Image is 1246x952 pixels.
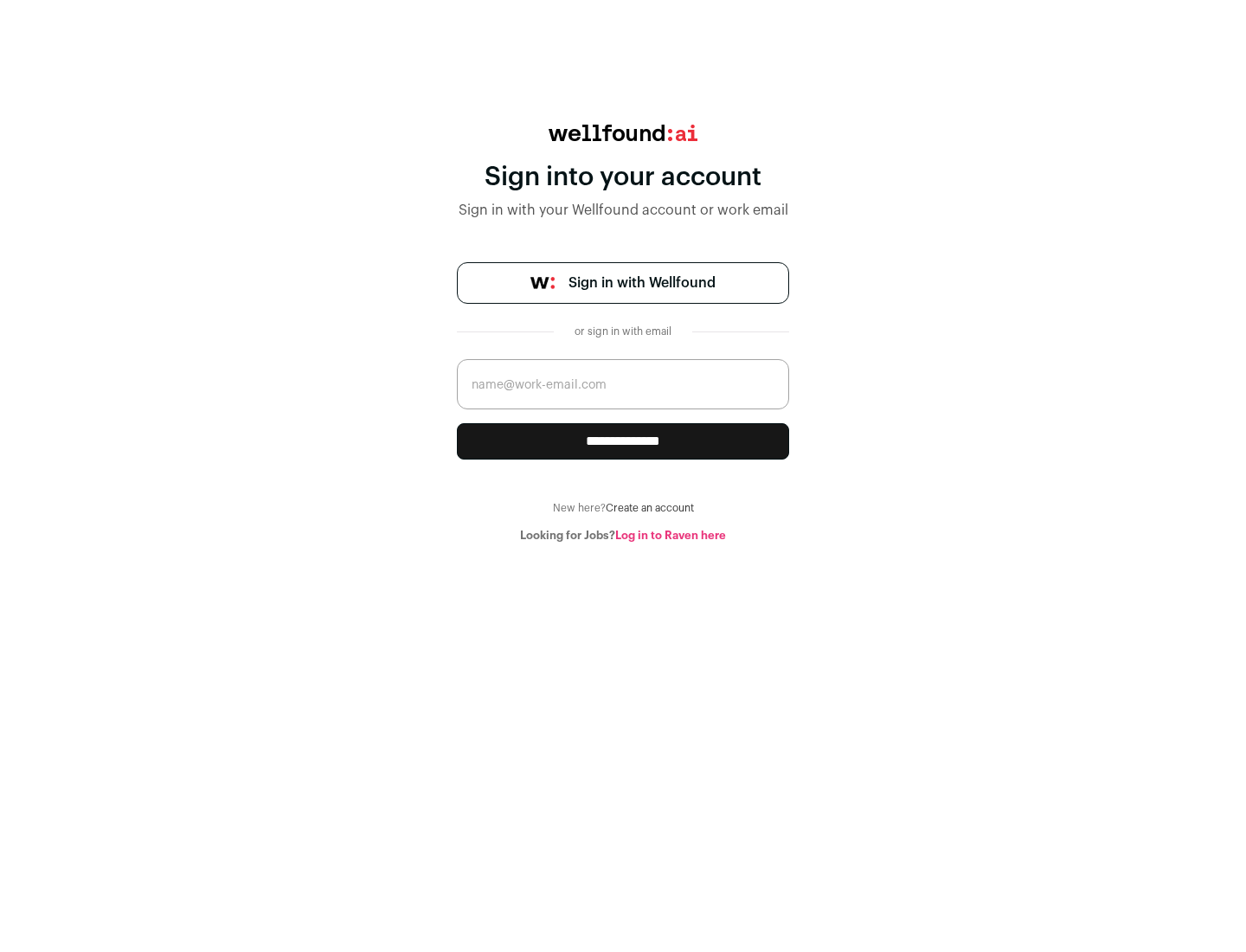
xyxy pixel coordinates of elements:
[457,529,789,543] div: Looking for Jobs?
[457,162,789,193] div: Sign into your account
[457,200,789,221] div: Sign in with your Wellfound account or work email
[568,273,716,293] span: Sign in with Wellfound
[457,262,789,304] a: Sign in with Wellfound
[615,530,726,541] a: Log in to Raven here
[549,125,697,141] img: wellfound:ai
[530,277,555,289] img: wellfound-symbol-flush-black-fb3c872781a75f747ccb3a119075da62bfe97bd399995f84a933054e44a575c4.png
[457,359,789,409] input: name@work-email.com
[457,501,789,515] div: New here?
[568,325,678,338] div: or sign in with email
[606,503,694,513] a: Create an account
